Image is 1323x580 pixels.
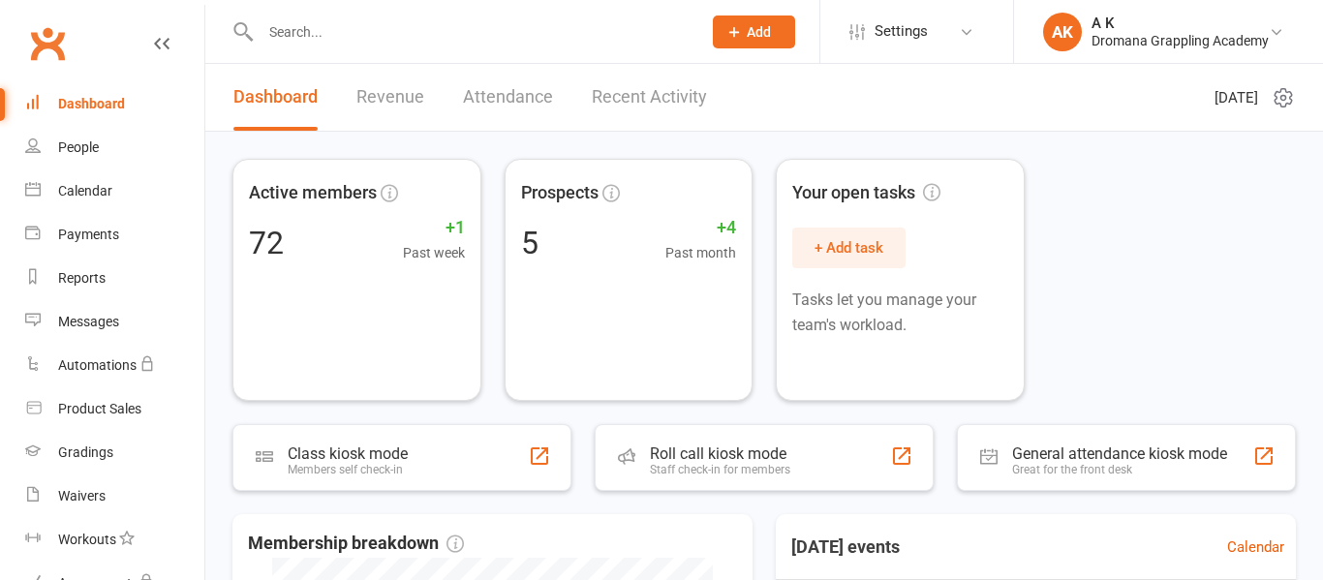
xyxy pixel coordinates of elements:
[521,228,538,259] div: 5
[249,179,377,207] span: Active members
[25,431,204,474] a: Gradings
[58,270,106,286] div: Reports
[1012,463,1227,476] div: Great for the front desk
[25,387,204,431] a: Product Sales
[665,242,736,263] span: Past month
[288,463,408,476] div: Members self check-in
[233,64,318,131] a: Dashboard
[58,401,141,416] div: Product Sales
[25,169,204,213] a: Calendar
[1092,32,1269,49] div: Dromana Grappling Academy
[776,530,915,565] h3: [DATE] events
[1227,535,1284,559] a: Calendar
[58,314,119,329] div: Messages
[58,96,125,111] div: Dashboard
[521,179,599,207] span: Prospects
[249,228,284,259] div: 72
[58,227,119,242] div: Payments
[25,213,204,257] a: Payments
[25,126,204,169] a: People
[25,518,204,562] a: Workouts
[403,214,465,242] span: +1
[58,139,99,155] div: People
[747,24,771,40] span: Add
[792,179,940,207] span: Your open tasks
[665,214,736,242] span: +4
[25,82,204,126] a: Dashboard
[463,64,553,131] a: Attendance
[58,183,112,198] div: Calendar
[23,19,72,68] a: Clubworx
[25,474,204,518] a: Waivers
[25,257,204,300] a: Reports
[1043,13,1082,51] div: AK
[248,530,464,558] span: Membership breakdown
[356,64,424,131] a: Revenue
[1092,15,1269,32] div: A K
[792,288,1008,337] p: Tasks let you manage your team's workload.
[255,18,688,46] input: Search...
[403,242,465,263] span: Past week
[288,444,408,463] div: Class kiosk mode
[713,15,795,48] button: Add
[1012,444,1227,463] div: General attendance kiosk mode
[25,300,204,344] a: Messages
[650,444,790,463] div: Roll call kiosk mode
[58,357,137,373] div: Automations
[1215,86,1258,109] span: [DATE]
[58,444,113,460] div: Gradings
[875,10,928,53] span: Settings
[25,344,204,387] a: Automations
[650,463,790,476] div: Staff check-in for members
[792,228,906,268] button: + Add task
[58,532,116,547] div: Workouts
[58,488,106,504] div: Waivers
[592,64,707,131] a: Recent Activity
